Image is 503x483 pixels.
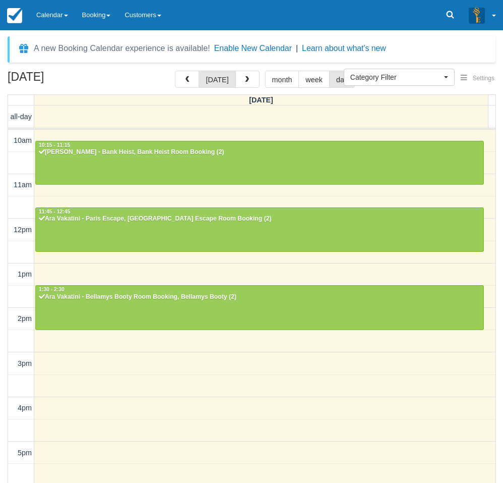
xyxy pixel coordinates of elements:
[14,226,32,234] span: 12pm
[38,148,481,156] div: [PERSON_NAME] - Bank Heist, Bank Heist Room Booking (2)
[35,141,484,185] a: 10:15 - 11:15[PERSON_NAME] - Bank Heist, Bank Heist Room Booking (2)
[38,293,481,301] div: Ara Vakatini - Bellamys Booty Room Booking, Bellamys Booty (2)
[214,43,292,53] button: Enable New Calendar
[302,44,386,52] a: Learn about what's new
[265,71,299,88] button: month
[14,181,32,189] span: 11am
[38,215,481,223] div: Ara Vakatini - Paris Escape, [GEOGRAPHIC_DATA] Escape Room Booking (2)
[14,136,32,144] span: 10am
[473,75,494,82] span: Settings
[18,449,32,457] span: 5pm
[18,404,32,412] span: 4pm
[39,142,70,148] span: 10:15 - 11:15
[350,72,442,82] span: Category Filter
[18,270,32,278] span: 1pm
[298,71,330,88] button: week
[7,8,22,23] img: checkfront-main-nav-mini-logo.png
[39,209,70,214] span: 11:45 - 12:45
[18,314,32,323] span: 2pm
[35,207,484,252] a: 11:45 - 12:45Ara Vakatini - Paris Escape, [GEOGRAPHIC_DATA] Escape Room Booking (2)
[8,71,135,89] h2: [DATE]
[34,42,210,55] div: A new Booking Calendar experience is available!
[39,287,65,292] span: 1:30 - 2:30
[469,7,485,23] img: A3
[344,69,455,86] button: Category Filter
[11,113,32,121] span: all-day
[329,71,355,88] button: day
[296,44,298,52] span: |
[249,96,273,104] span: [DATE]
[18,359,32,367] span: 3pm
[199,71,235,88] button: [DATE]
[455,71,500,86] button: Settings
[35,285,484,330] a: 1:30 - 2:30Ara Vakatini - Bellamys Booty Room Booking, Bellamys Booty (2)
